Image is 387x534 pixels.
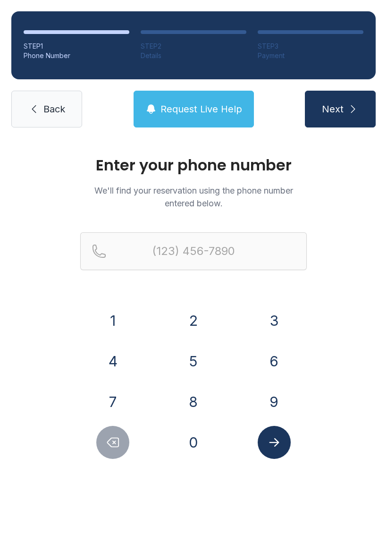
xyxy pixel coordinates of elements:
[80,184,307,210] p: We'll find your reservation using the phone number entered below.
[24,51,129,60] div: Phone Number
[322,102,344,116] span: Next
[177,304,210,337] button: 2
[24,42,129,51] div: STEP 1
[258,345,291,378] button: 6
[96,385,129,418] button: 7
[96,426,129,459] button: Delete number
[160,102,242,116] span: Request Live Help
[258,42,363,51] div: STEP 3
[141,42,246,51] div: STEP 2
[43,102,65,116] span: Back
[177,426,210,459] button: 0
[80,158,307,173] h1: Enter your phone number
[258,385,291,418] button: 9
[258,304,291,337] button: 3
[141,51,246,60] div: Details
[177,385,210,418] button: 8
[80,232,307,270] input: Reservation phone number
[96,345,129,378] button: 4
[96,304,129,337] button: 1
[177,345,210,378] button: 5
[258,426,291,459] button: Submit lookup form
[258,51,363,60] div: Payment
